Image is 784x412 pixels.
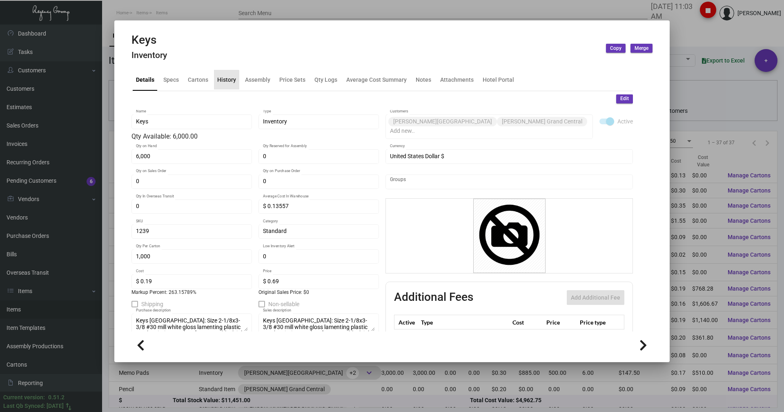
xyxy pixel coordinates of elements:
div: Price Sets [279,75,305,84]
div: Specs [163,75,179,84]
div: History [217,75,236,84]
div: 0.51.2 [48,393,65,402]
th: Price [544,315,578,329]
input: Add new.. [390,128,589,134]
mat-chip: [PERSON_NAME][GEOGRAPHIC_DATA] [388,117,497,126]
mat-chip: [PERSON_NAME] Grand Central [497,117,587,126]
span: Merge [635,45,648,52]
th: Type [419,315,510,329]
button: Merge [630,44,653,53]
input: Add new.. [390,179,629,185]
span: Add Additional Fee [571,294,620,301]
button: Edit [616,94,633,103]
div: Attachments [440,75,474,84]
th: Price type [578,315,615,329]
h4: Inventory [131,50,167,60]
th: Cost [510,315,544,329]
div: Details [136,75,154,84]
span: Non-sellable [268,299,299,309]
span: Shipping [141,299,163,309]
button: Add Additional Fee [567,290,624,305]
div: Hotel Portal [483,75,514,84]
h2: Keys [131,33,167,47]
span: Edit [620,95,629,102]
h2: Additional Fees [394,290,473,305]
button: Copy [606,44,626,53]
div: Last Qb Synced: [DATE] [3,402,64,410]
div: Qty Logs [314,75,337,84]
div: Notes [416,75,431,84]
span: Copy [610,45,621,52]
th: Active [394,315,419,329]
div: Cartons [188,75,208,84]
div: Current version: [3,393,45,402]
div: Average Cost Summary [346,75,407,84]
div: Qty Available: 6,000.00 [131,132,379,141]
span: Active [617,116,633,126]
div: Assembly [245,75,270,84]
